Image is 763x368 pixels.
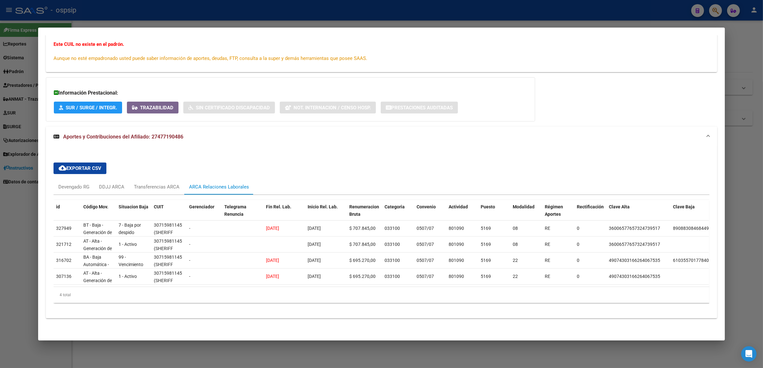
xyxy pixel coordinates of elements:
datatable-header-cell: Clave Alta [606,200,670,228]
span: - [189,258,190,263]
span: Código Mov. [83,204,108,209]
span: 49074303166264067535 [609,274,660,279]
span: 0507/07 [417,258,434,263]
span: 5169 [481,226,491,231]
span: 49074303166264067535 [609,258,660,263]
span: 316702 [56,258,71,263]
h3: Información Prestacional: [54,89,527,97]
div: Datos de Empadronamiento [46,30,717,72]
span: 033100 [385,226,400,231]
span: (SHERIFF S.R.L) [154,230,173,242]
span: 307136 [56,274,71,279]
span: 0 [577,226,579,231]
span: Fin Rel. Lab. [266,204,291,209]
span: [DATE] [308,274,321,279]
span: 0 [577,274,579,279]
span: 321712 [56,242,71,247]
span: BT - Baja - Generación de Clave [83,222,112,242]
span: Clave Alta [609,204,630,209]
span: Gerenciador [189,204,214,209]
span: id [56,204,60,209]
span: Actividad [449,204,468,209]
span: Modalidad [513,204,535,209]
span: 5169 [481,274,491,279]
div: DDJJ ARCA [99,183,124,190]
span: [DATE] [266,226,279,231]
datatable-header-cell: id [54,200,81,228]
div: Transferencias ARCA [134,183,179,190]
span: (SHERIFF S.R.L) [154,246,173,258]
div: Open Intercom Messenger [741,346,757,362]
span: Aunque no esté empadronado usted puede saber información de aportes, deudas, FTP, consulta a la s... [54,55,367,61]
div: 30715981145 [154,254,182,261]
span: - [189,226,190,231]
span: $ 695.270,00 [349,258,376,263]
span: 0 [577,258,579,263]
span: 08 [513,226,518,231]
span: (SHERIFF S.R.L) [154,262,173,274]
span: [DATE] [308,226,321,231]
span: Rectificación [577,204,604,209]
span: 1 - Activo [119,274,137,279]
span: 89088308468449851814 [673,226,724,231]
button: Prestaciones Auditadas [381,102,458,113]
span: $ 707.845,00 [349,242,376,247]
span: Aportes y Contribuciones del Afiliado: 27477190486 [63,134,183,140]
span: [DATE] [266,274,279,279]
strong: Este CUIL no existe en el padrón. [54,41,124,47]
span: [DATE] [308,258,321,263]
span: 033100 [385,274,400,279]
span: 7 - Baja por despido [119,222,141,235]
mat-expansion-panel-header: Aportes y Contribuciones del Afiliado: 27477190486 [46,127,717,147]
span: 801090 [449,226,464,231]
button: Not. Internacion / Censo Hosp. [280,102,376,113]
datatable-header-cell: Régimen Aportes [542,200,574,228]
datatable-header-cell: Gerenciador [187,200,222,228]
span: Renumeracion Bruta [349,204,379,217]
span: Telegrama Renuncia [224,204,246,217]
span: RE [545,242,550,247]
span: Not. Internacion / Censo Hosp. [294,105,371,111]
span: 99 - Vencimiento de contrato a plazo fijo o determ., a tiempo compl. o parcial [119,255,147,304]
span: 08 [513,242,518,247]
span: 0507/07 [417,274,434,279]
datatable-header-cell: Categoria [382,200,414,228]
span: Inicio Rel. Lab. [308,204,338,209]
span: Trazabilidad [140,105,173,111]
button: Sin Certificado Discapacidad [183,102,275,113]
span: 61035570177840829070 [673,258,724,263]
span: 327949 [56,226,71,231]
span: 22 [513,258,518,263]
span: 5169 [481,258,491,263]
span: 36006577657324739517 [609,226,660,231]
datatable-header-cell: Código Mov. [81,200,116,228]
span: SUR / SURGE / INTEGR. [66,105,117,111]
span: Situacion Baja [119,204,148,209]
div: Aportes y Contribuciones del Afiliado: 27477190486 [46,147,717,318]
span: RE [545,258,550,263]
button: Trazabilidad [127,102,178,113]
span: 801090 [449,258,464,263]
span: Puesto [481,204,495,209]
span: Convenio [417,204,436,209]
datatable-header-cell: Actividad [446,200,478,228]
div: ARCA Relaciones Laborales [189,183,249,190]
span: Categoria [385,204,405,209]
datatable-header-cell: Rectificación [574,200,606,228]
span: CUIT [154,204,164,209]
span: Exportar CSV [59,165,101,171]
span: $ 707.845,00 [349,226,376,231]
datatable-header-cell: CUIT [151,200,187,228]
span: Prestaciones Auditadas [391,105,453,111]
datatable-header-cell: Renumeracion Bruta [347,200,382,228]
datatable-header-cell: Puesto [478,200,510,228]
span: - [189,274,190,279]
span: Clave Baja [673,204,695,209]
span: 0507/07 [417,226,434,231]
span: 1 - Activo [119,242,137,247]
div: 30715981145 [154,222,182,229]
span: AT - Alta - Generación de clave [83,271,112,290]
span: 5169 [481,242,491,247]
span: [DATE] [308,242,321,247]
span: Sin Certificado Discapacidad [196,105,270,111]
